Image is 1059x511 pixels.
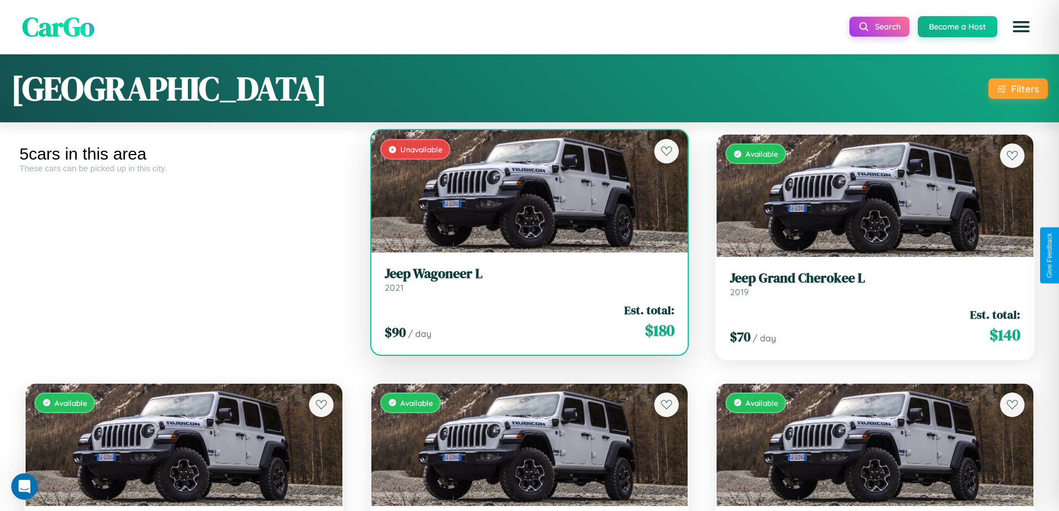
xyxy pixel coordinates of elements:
[753,333,776,344] span: / day
[385,266,675,282] h3: Jeep Wagoneer L
[745,149,778,158] span: Available
[624,302,674,318] span: Est. total:
[970,306,1020,323] span: Est. total:
[918,16,997,37] button: Become a Host
[19,145,349,163] div: 5 cars in this area
[1011,83,1039,95] div: Filters
[645,319,674,341] span: $ 180
[730,286,749,297] span: 2019
[990,324,1020,346] span: $ 140
[22,8,95,45] span: CarGo
[11,66,327,111] h1: [GEOGRAPHIC_DATA]
[745,398,778,408] span: Available
[408,328,431,339] span: / day
[385,282,404,293] span: 2021
[849,17,909,37] button: Search
[1046,233,1053,278] div: Give Feedback
[875,22,901,32] span: Search
[54,398,87,408] span: Available
[11,473,38,500] iframe: Intercom live chat
[385,323,406,341] span: $ 90
[400,145,443,154] span: Unavailable
[385,266,675,293] a: Jeep Wagoneer L2021
[730,328,750,346] span: $ 70
[1006,11,1037,42] button: Open menu
[730,270,1020,297] a: Jeep Grand Cherokee L2019
[730,270,1020,286] h3: Jeep Grand Cherokee L
[988,78,1048,99] button: Filters
[400,398,433,408] span: Available
[19,163,349,173] div: These cars can be picked up in this city.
